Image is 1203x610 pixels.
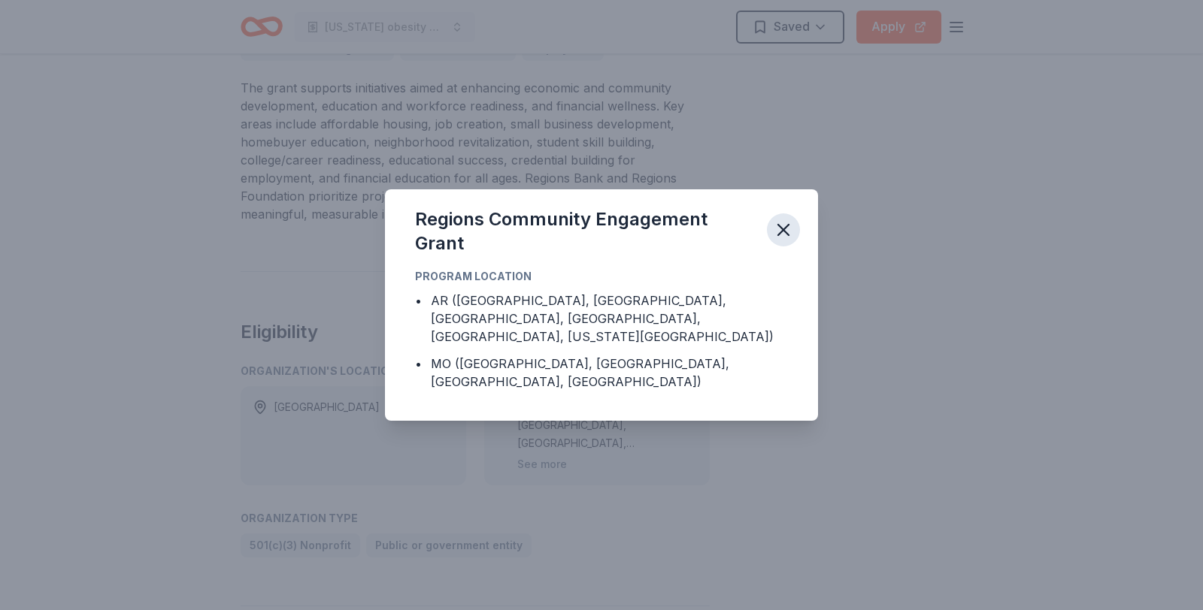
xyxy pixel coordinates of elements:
div: • [415,355,422,373]
div: MO ([GEOGRAPHIC_DATA], [GEOGRAPHIC_DATA], [GEOGRAPHIC_DATA], [GEOGRAPHIC_DATA]) [431,355,788,391]
div: Regions Community Engagement Grant [415,207,755,255]
div: • [415,291,422,310]
div: AR ([GEOGRAPHIC_DATA], [GEOGRAPHIC_DATA], [GEOGRAPHIC_DATA], [GEOGRAPHIC_DATA], [GEOGRAPHIC_DATA]... [431,291,788,346]
div: Program Location [415,267,788,285]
